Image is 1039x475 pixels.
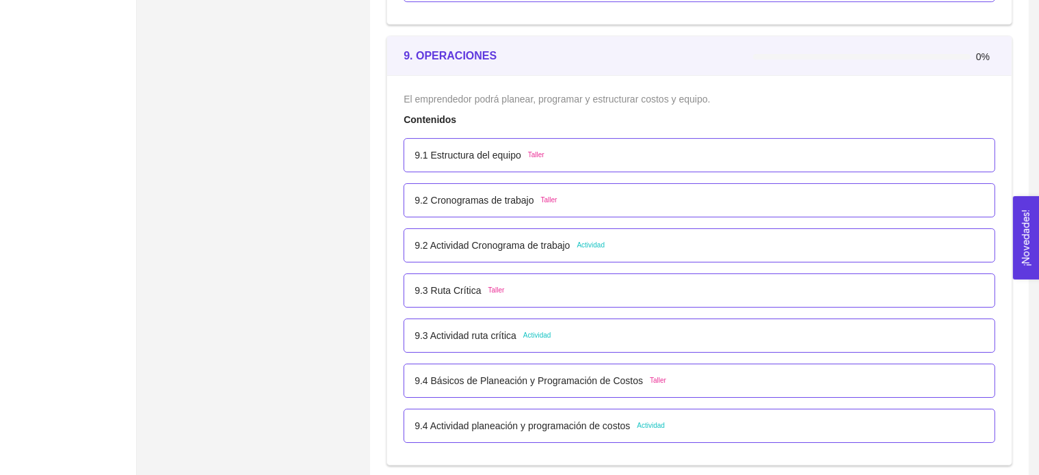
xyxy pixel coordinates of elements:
span: Taller [650,375,666,386]
button: Open Feedback Widget [1013,196,1039,280]
span: El emprendedor podrá planear, programar y estructurar costos y equipo. [404,94,710,105]
p: 9.3 Actividad ruta crítica [415,328,516,343]
span: Actividad [523,330,551,341]
p: 9.4 Actividad planeación y programación de costos [415,418,630,433]
p: 9.4 Básicos de Planeación y Programación de Costos [415,373,643,388]
span: Taller [528,150,544,161]
p: 9.2 Cronogramas de trabajo [415,193,534,208]
p: 9.1 Estructura del equipo [415,148,521,163]
strong: Contenidos [404,114,456,125]
strong: 9. OPERACIONES [404,50,497,62]
p: 9.2 Actividad Cronograma de trabajo [415,238,570,253]
p: 9.3 Ruta Crítica [415,283,481,298]
span: Taller [541,195,557,206]
span: 0% [976,52,995,62]
span: Taller [488,285,505,296]
span: Actividad [577,240,605,251]
span: Actividad [637,420,665,431]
